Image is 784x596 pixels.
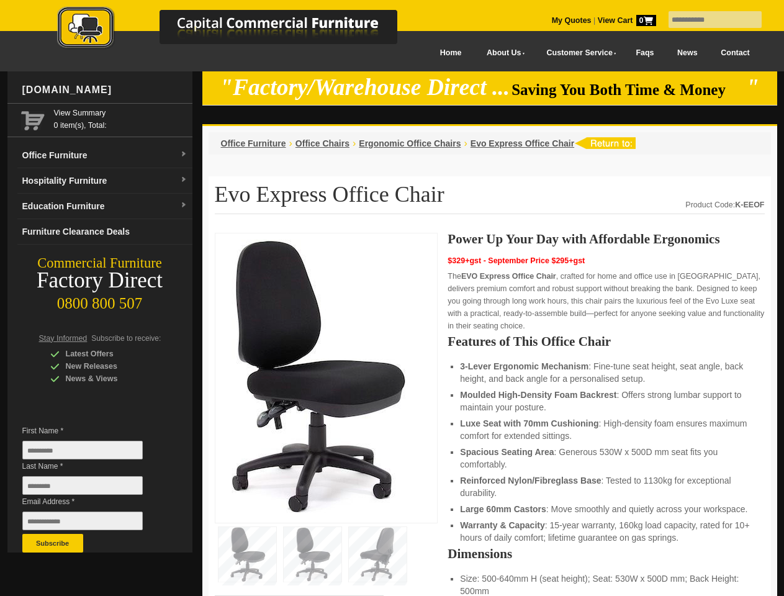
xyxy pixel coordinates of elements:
[54,107,187,119] a: View Summary
[39,334,88,343] span: Stay Informed
[50,348,168,360] div: Latest Offers
[574,137,636,149] img: return to
[22,425,161,437] span: First Name *
[91,334,161,343] span: Subscribe to receive:
[7,255,192,272] div: Commercial Furniture
[598,16,656,25] strong: View Cart
[460,361,588,371] strong: 3-Lever Ergonomic Mechanism
[460,417,752,442] li: : High-density foam ensures maximum comfort for extended sittings.
[473,39,533,67] a: About Us
[50,372,168,385] div: News & Views
[359,138,461,148] a: Ergonomic Office Chairs
[460,476,601,485] strong: Reinforced Nylon/Fibreglass Base
[220,74,510,100] em: "Factory/Warehouse Direct ...
[7,272,192,289] div: Factory Direct
[471,138,574,148] a: Evo Express Office Chair
[460,474,752,499] li: : Tested to 1130kg for exceptional durability.
[448,548,764,560] h2: Dimensions
[22,441,143,459] input: First Name *
[460,390,616,400] strong: Moulded High-Density Foam Backrest
[464,137,467,150] li: ›
[448,270,764,332] p: The , crafted for home and office use in [GEOGRAPHIC_DATA], delivers premium comfort and robust s...
[23,6,457,52] img: Capital Commercial Furniture Logo
[460,520,544,530] strong: Warranty & Capacity
[23,6,457,55] a: Capital Commercial Furniture Logo
[460,389,752,413] li: : Offers strong lumbar support to maintain your posture.
[222,240,408,513] img: Comfortable Evo Express Office Chair with 70mm high-density foam seat and large 60mm castors.
[54,107,187,130] span: 0 item(s), Total:
[17,194,192,219] a: Education Furnituredropdown
[22,495,161,508] span: Email Address *
[448,233,764,245] h2: Power Up Your Day with Affordable Ergonomics
[17,168,192,194] a: Hospitality Furnituredropdown
[22,534,83,553] button: Subscribe
[533,39,624,67] a: Customer Service
[17,71,192,109] div: [DOMAIN_NAME]
[746,74,759,100] em: "
[460,360,752,385] li: : Fine-tune seat height, seat angle, back height, and back angle for a personalised setup.
[552,16,592,25] a: My Quotes
[22,512,143,530] input: Email Address *
[636,15,656,26] span: 0
[460,503,752,515] li: : Move smoothly and quietly across your workspace.
[7,289,192,312] div: 0800 800 507
[460,446,752,471] li: : Generous 530W x 500D mm seat fits you comfortably.
[215,183,765,214] h1: Evo Express Office Chair
[460,447,554,457] strong: Spacious Seating Area
[511,81,744,98] span: Saving You Both Time & Money
[460,519,752,544] li: : 15-year warranty, 160kg load capacity, rated for 10+ hours of daily comfort; lifetime guarantee...
[180,202,187,209] img: dropdown
[295,138,349,148] a: Office Chairs
[595,16,656,25] a: View Cart0
[624,39,666,67] a: Faqs
[665,39,709,67] a: News
[17,143,192,168] a: Office Furnituredropdown
[709,39,761,67] a: Contact
[22,460,161,472] span: Last Name *
[17,219,192,245] a: Furniture Clearance Deals
[289,137,292,150] li: ›
[448,335,764,348] h2: Features of This Office Chair
[735,201,764,209] strong: K-EEOF
[22,476,143,495] input: Last Name *
[461,272,556,281] strong: EVO Express Office Chair
[50,360,168,372] div: New Releases
[460,418,598,428] strong: Luxe Seat with 70mm Cushioning
[180,176,187,184] img: dropdown
[685,199,764,211] div: Product Code:
[180,151,187,158] img: dropdown
[353,137,356,150] li: ›
[460,504,546,514] strong: Large 60mm Castors
[448,256,585,265] span: $329+gst - September Price $295+gst
[221,138,286,148] a: Office Furniture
